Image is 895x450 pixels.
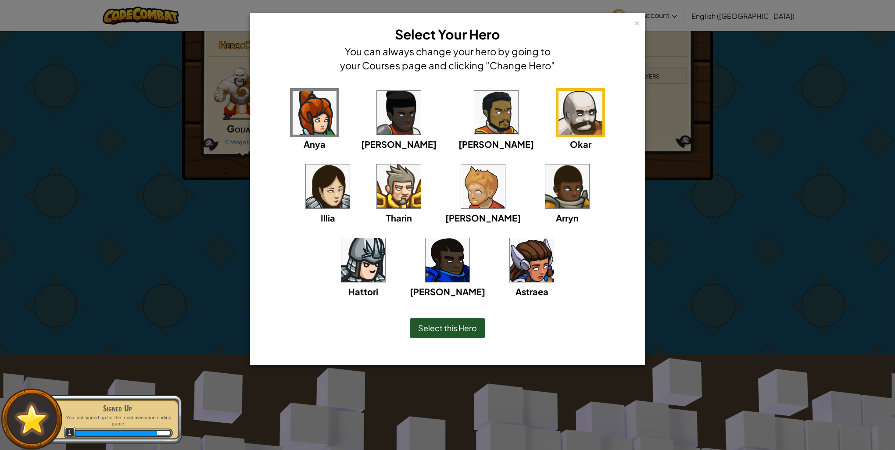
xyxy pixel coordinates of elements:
[293,91,337,135] img: portrait.png
[386,212,412,223] span: Tharin
[556,212,579,223] span: Arryn
[306,164,350,208] img: portrait.png
[634,17,640,26] div: ×
[410,286,485,297] span: [PERSON_NAME]
[12,400,52,439] img: default.png
[516,286,548,297] span: Astraea
[545,164,589,208] img: portrait.png
[338,44,557,72] h4: You can always change your hero by going to your Courses page and clicking "Change Hero"
[418,323,477,333] span: Select this Hero
[474,91,518,135] img: portrait.png
[338,25,557,44] h3: Select Your Hero
[62,414,173,427] p: You just signed up for the most awesome coding game.
[510,238,554,282] img: portrait.png
[341,238,385,282] img: portrait.png
[321,212,335,223] span: Illia
[570,139,591,150] span: Okar
[348,286,378,297] span: Hattori
[458,139,534,150] span: [PERSON_NAME]
[62,402,173,414] div: Signed Up
[461,164,505,208] img: portrait.png
[445,212,521,223] span: [PERSON_NAME]
[304,139,326,150] span: Anya
[377,164,421,208] img: portrait.png
[361,139,437,150] span: [PERSON_NAME]
[377,91,421,135] img: portrait.png
[426,238,469,282] img: portrait.png
[558,91,602,135] img: portrait.png
[64,427,76,439] span: 1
